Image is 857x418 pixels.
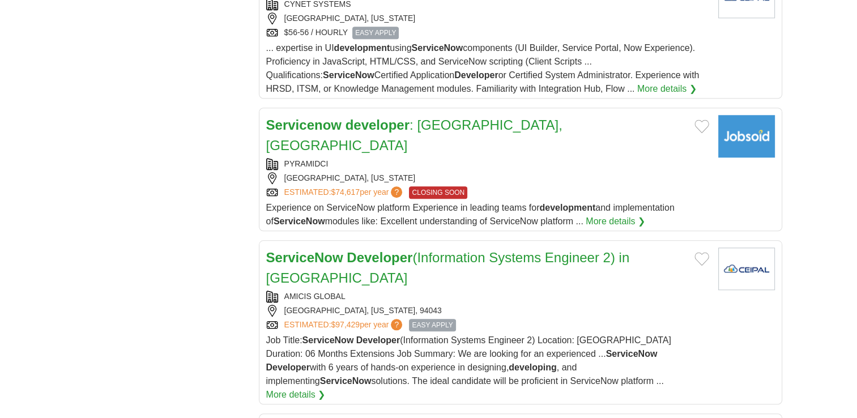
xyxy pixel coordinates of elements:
span: ... expertise in UI using components (UI Builder, Service Portal, Now Experience). Proficiency in... [266,43,700,93]
a: More details ❯ [637,82,697,96]
span: ? [391,186,402,198]
button: Add to favorite jobs [694,120,709,133]
span: ? [391,319,402,330]
span: $74,617 [331,187,360,197]
strong: ServiceNow [266,250,343,265]
strong: ServiceNow [320,376,372,386]
strong: development [334,43,390,53]
strong: ServiceNow [274,216,325,226]
span: $97,429 [331,320,360,329]
a: ESTIMATED:$97,429per year? [284,319,405,331]
img: Company logo [718,248,775,290]
a: ESTIMATED:$74,617per year? [284,186,405,199]
span: Job Title: (Information Systems Engineer 2) Location: [GEOGRAPHIC_DATA] Duration: 06 Months Exten... [266,335,671,386]
strong: development [539,203,595,212]
span: EASY APPLY [409,319,455,331]
strong: Developer [266,362,310,372]
button: Add to favorite jobs [694,252,709,266]
strong: developer [346,117,410,133]
strong: Developer [454,70,498,80]
img: Company logo [718,115,775,157]
div: $56-56 / HOURLY [266,27,709,39]
div: [GEOGRAPHIC_DATA], [US_STATE] [266,12,709,24]
span: Experience on ServiceNow platform Experience in leading teams for and implementation of modules l... [266,203,675,226]
a: ServiceNow Developer(Information Systems Engineer 2) in [GEOGRAPHIC_DATA] [266,250,630,285]
strong: developing [509,362,556,372]
span: EASY APPLY [352,27,399,39]
a: More details ❯ [586,215,645,228]
strong: Developer [356,335,400,345]
strong: ServiceNow [323,70,374,80]
a: More details ❯ [266,388,326,402]
strong: Developer [347,250,412,265]
div: AMICIS GLOBAL [266,291,709,302]
strong: ServiceNow [302,335,354,345]
span: CLOSING SOON [409,186,467,199]
strong: ServiceNow [411,43,463,53]
div: [GEOGRAPHIC_DATA], [US_STATE] [266,172,709,184]
div: PYRAMIDCI [266,158,709,170]
strong: Servicenow [266,117,342,133]
strong: ServiceNow [606,349,658,359]
div: [GEOGRAPHIC_DATA], [US_STATE], 94043 [266,305,709,317]
a: Servicenow developer: [GEOGRAPHIC_DATA], [GEOGRAPHIC_DATA] [266,117,562,153]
